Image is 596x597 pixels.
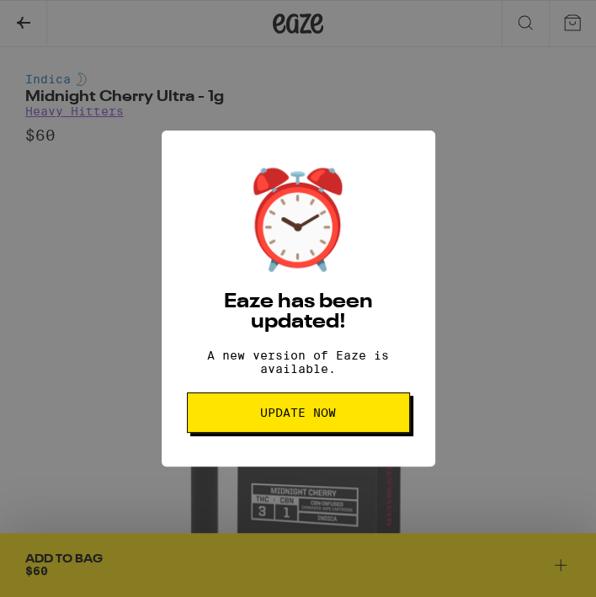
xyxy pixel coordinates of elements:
[187,349,410,376] p: A new version of Eaze is available.
[187,392,410,433] button: Update Now
[239,164,357,275] div: ⏰
[260,407,336,418] span: Update Now
[39,12,73,27] span: Help
[187,292,410,333] h2: Eaze has been updated!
